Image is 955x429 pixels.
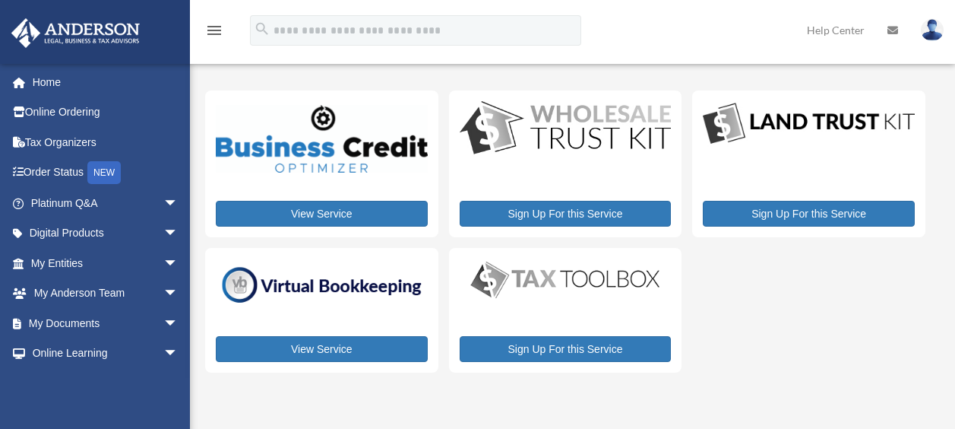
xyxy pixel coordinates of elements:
a: Home [11,67,201,97]
i: search [254,21,270,37]
a: Sign Up For this Service [460,201,672,227]
img: WS-Trust-Kit-lgo-1.jpg [460,101,672,157]
span: arrow_drop_down [163,188,194,219]
a: Sign Up For this Service [703,201,915,227]
img: taxtoolbox_new-1.webp [460,259,672,301]
span: arrow_drop_down [163,248,194,279]
a: My Entitiesarrow_drop_down [11,248,201,278]
a: Billingarrow_drop_down [11,368,201,399]
a: Platinum Q&Aarrow_drop_down [11,188,201,218]
span: arrow_drop_down [163,218,194,249]
a: View Service [216,336,428,362]
span: arrow_drop_down [163,338,194,370]
span: arrow_drop_down [163,368,194,399]
a: My Documentsarrow_drop_down [11,308,201,338]
a: View Service [216,201,428,227]
i: menu [205,21,223,40]
span: arrow_drop_down [163,308,194,339]
a: Sign Up For this Service [460,336,672,362]
div: NEW [87,161,121,184]
a: Order StatusNEW [11,157,201,189]
span: arrow_drop_down [163,278,194,310]
img: LandTrust_lgo-1.jpg [703,101,915,147]
a: My Anderson Teamarrow_drop_down [11,278,201,309]
a: Online Learningarrow_drop_down [11,338,201,369]
a: Online Ordering [11,97,201,128]
a: menu [205,27,223,40]
a: Tax Organizers [11,127,201,157]
img: User Pic [921,19,944,41]
img: Anderson Advisors Platinum Portal [7,18,144,48]
a: Digital Productsarrow_drop_down [11,218,194,249]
